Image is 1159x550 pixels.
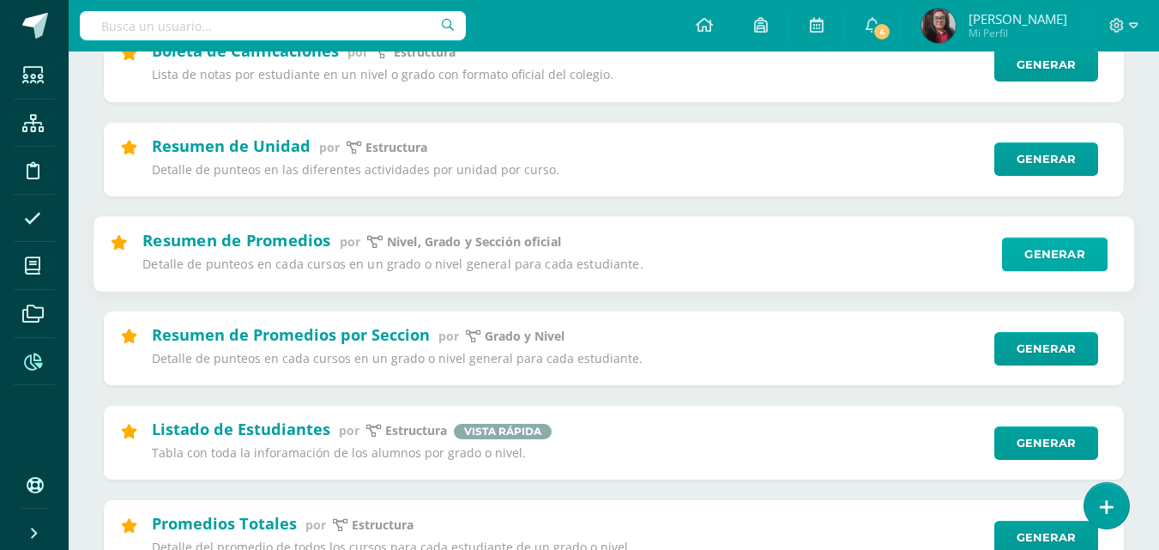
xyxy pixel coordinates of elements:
p: Detalle de punteos en cada cursos en un grado o nivel general para cada estudiante. [142,257,990,273]
p: estructura [365,140,427,155]
p: Detalle de punteos en cada cursos en un grado o nivel general para cada estudiante. [152,351,983,366]
a: Generar [994,332,1098,366]
span: por [339,422,359,438]
h2: Resumen de Promedios [142,229,330,250]
p: Detalle de punteos en las diferentes actividades por unidad por curso. [152,162,983,178]
p: Tabla con toda la inforamación de los alumnos por grado o nivel. [152,445,983,461]
img: 4f1d20c8bafb3cbeaa424ebc61ec86ed.png [921,9,956,43]
a: Generar [994,142,1098,176]
p: Grado y Nivel [485,329,564,344]
span: Vista rápida [454,424,552,439]
span: por [438,328,459,344]
h2: Promedios Totales [152,513,297,534]
a: Generar [994,426,1098,460]
input: Busca un usuario... [80,11,466,40]
h2: Resumen de Unidad [152,136,311,156]
p: estructura [385,423,447,438]
p: Nivel, Grado y Sección oficial [387,233,561,250]
h2: Listado de Estudiantes [152,419,330,439]
span: por [347,44,368,60]
span: por [319,139,340,155]
span: 4 [872,22,891,41]
p: estructura [352,517,413,533]
span: por [340,233,360,249]
span: Mi Perfil [969,26,1067,40]
p: estructura [394,45,456,60]
span: [PERSON_NAME] [969,10,1067,27]
span: por [305,517,326,533]
a: Generar [994,48,1098,82]
p: Lista de notas por estudiante en un nivel o grado con formato oficial del colegio. [152,67,983,82]
a: Generar [1002,237,1108,271]
h2: Resumen de Promedios por Seccion [152,324,430,345]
